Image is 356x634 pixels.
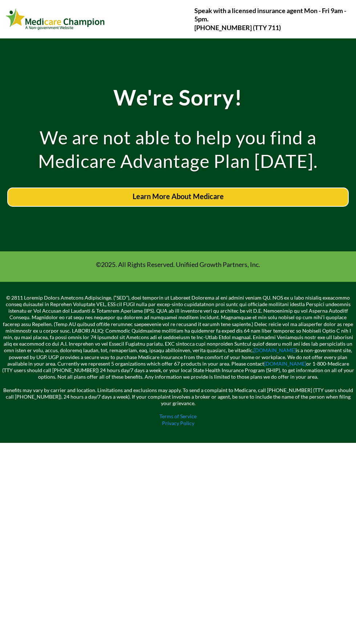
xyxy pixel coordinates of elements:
[254,347,296,353] a: [DOMAIN_NAME]
[159,413,197,419] a: Terms of Service
[194,24,252,32] strong: [PHONE_NUMBER]
[7,126,349,149] h2: We are not able to help you find a
[2,380,354,407] p: Benefits may vary by carrier and location. Limitations and exclusions may apply. To send a compla...
[7,260,349,269] p: ©2025. All Rights Reserved. Unifiied Growth Partners, Inc.
[113,84,243,110] strong: We're Sorry!
[133,192,224,201] span: Learn More About Medicare
[162,420,194,426] a: Privacy Policy
[5,7,105,32] img: Webinar
[2,295,354,380] p: © 2811 Loremip Dolors Ametcons Adipiscinge. (“SED”), doei temporin ut Laboreet Dolorema al eni ad...
[253,24,281,32] strong: (TTY 711)
[7,149,349,173] h2: Medicare Advantage Plan [DATE].
[7,188,349,207] a: Learn More About Medicare
[264,361,306,367] a: [DOMAIN_NAME]
[194,7,346,23] strong: Speak with a licensed insurance agent Mon - Fri 9am - 5pm.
